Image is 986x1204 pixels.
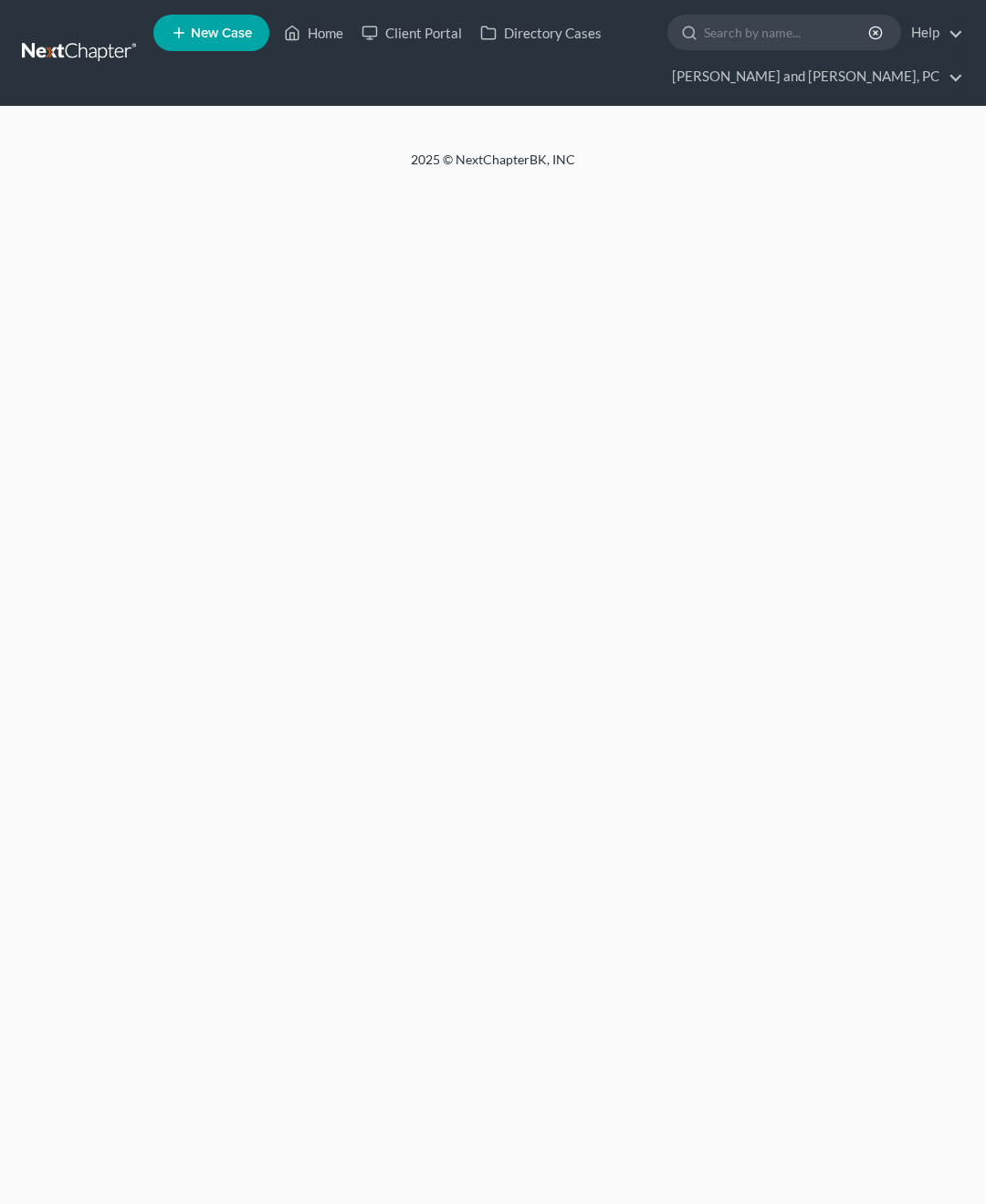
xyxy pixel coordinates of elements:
[902,16,963,49] a: Help
[275,16,352,49] a: Home
[663,60,963,93] a: [PERSON_NAME] and [PERSON_NAME], PC
[471,16,611,49] a: Directory Cases
[704,16,871,49] input: Search by name...
[55,151,931,183] div: 2025 © NextChapterBK, INC
[191,26,252,40] span: New Case
[352,16,471,49] a: Client Portal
